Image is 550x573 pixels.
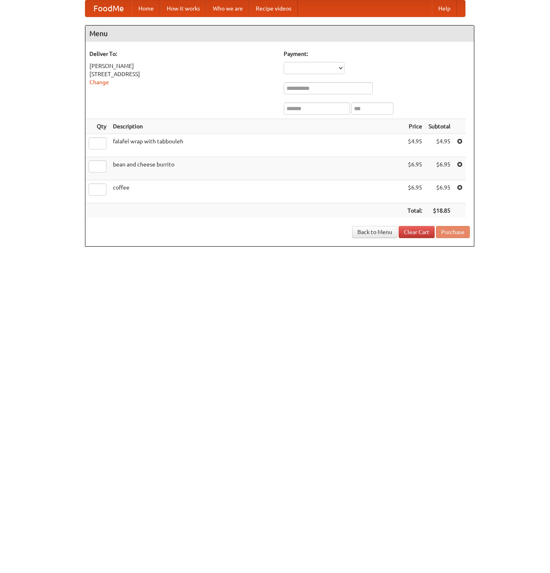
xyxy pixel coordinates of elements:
[85,0,132,17] a: FoodMe
[249,0,298,17] a: Recipe videos
[404,180,425,203] td: $6.95
[425,134,454,157] td: $4.95
[425,180,454,203] td: $6.95
[110,134,404,157] td: falafel wrap with tabbouleh
[404,119,425,134] th: Price
[425,203,454,218] th: $18.85
[284,50,470,58] h5: Payment:
[404,203,425,218] th: Total:
[89,50,276,58] h5: Deliver To:
[436,226,470,238] button: Purchase
[89,62,276,70] div: [PERSON_NAME]
[399,226,435,238] a: Clear Cart
[132,0,160,17] a: Home
[110,180,404,203] td: coffee
[404,157,425,180] td: $6.95
[85,119,110,134] th: Qty
[352,226,397,238] a: Back to Menu
[206,0,249,17] a: Who we are
[89,70,276,78] div: [STREET_ADDRESS]
[425,119,454,134] th: Subtotal
[85,26,474,42] h4: Menu
[110,157,404,180] td: bean and cheese burrito
[110,119,404,134] th: Description
[425,157,454,180] td: $6.95
[404,134,425,157] td: $4.95
[160,0,206,17] a: How it works
[89,79,109,85] a: Change
[432,0,457,17] a: Help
